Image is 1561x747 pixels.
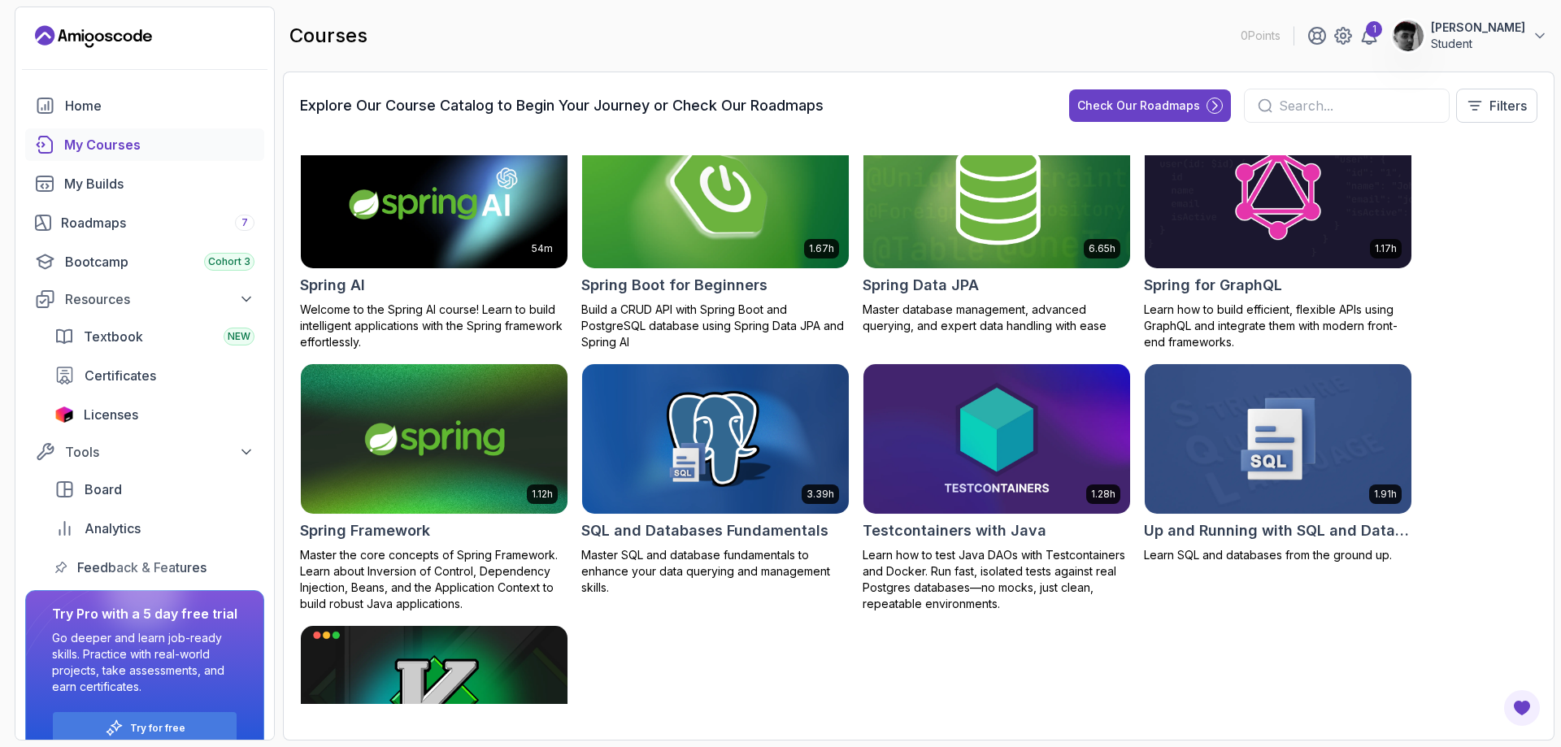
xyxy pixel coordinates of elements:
[35,24,152,50] a: Landing page
[65,289,254,309] div: Resources
[208,255,250,268] span: Cohort 3
[300,302,568,350] p: Welcome to the Spring AI course! Learn to build intelligent applications with the Spring framewor...
[65,96,254,115] div: Home
[582,364,849,514] img: SQL and Databases Fundamentals card
[25,437,264,467] button: Tools
[45,398,264,431] a: licenses
[228,330,250,343] span: NEW
[45,359,264,392] a: certificates
[45,512,264,545] a: analytics
[25,89,264,122] a: home
[863,302,1131,334] p: Master database management, advanced querying, and expert data handling with ease
[1431,36,1525,52] p: Student
[581,547,850,596] p: Master SQL and database fundamentals to enhance your data querying and management skills.
[301,364,567,514] img: Spring Framework card
[1144,274,1282,297] h2: Spring for GraphQL
[77,558,207,577] span: Feedback & Features
[1069,89,1231,122] button: Check Our Roadmaps
[1144,119,1412,351] a: Spring for GraphQL card1.17hSpring for GraphQLLearn how to build efficient, flexible APIs using G...
[1144,302,1412,350] p: Learn how to build efficient, flexible APIs using GraphQL and integrate them with modern front-en...
[1375,242,1397,255] p: 1.17h
[863,547,1131,612] p: Learn how to test Java DAOs with Testcontainers and Docker. Run fast, isolated tests against real...
[863,519,1046,542] h2: Testcontainers with Java
[130,722,185,735] a: Try for free
[1145,364,1411,514] img: Up and Running with SQL and Databases card
[25,245,264,278] a: bootcamp
[1392,20,1548,52] button: user profile image[PERSON_NAME]Student
[1091,488,1115,501] p: 1.28h
[45,473,264,506] a: board
[64,135,254,154] div: My Courses
[1489,96,1527,115] p: Filters
[1145,119,1411,269] img: Spring for GraphQL card
[45,320,264,353] a: textbook
[581,302,850,350] p: Build a CRUD API with Spring Boot and PostgreSQL database using Spring Data JPA and Spring AI
[54,406,74,423] img: jetbrains icon
[25,128,264,161] a: courses
[1144,363,1412,563] a: Up and Running with SQL and Databases card1.91hUp and Running with SQL and DatabasesLearn SQL and...
[1374,488,1397,501] p: 1.91h
[45,551,264,584] a: feedback
[1144,519,1412,542] h2: Up and Running with SQL and Databases
[85,480,122,499] span: Board
[1393,20,1424,51] img: user profile image
[25,284,264,314] button: Resources
[300,119,568,351] a: Spring AI card54mSpring AIWelcome to the Spring AI course! Learn to build intelligent application...
[532,242,553,255] p: 54m
[1502,688,1541,727] button: Open Feedback Button
[65,252,254,271] div: Bootcamp
[64,174,254,193] div: My Builds
[300,274,365,297] h2: Spring AI
[863,364,1130,514] img: Testcontainers with Java card
[581,363,850,596] a: SQL and Databases Fundamentals card3.39hSQL and Databases FundamentalsMaster SQL and database fun...
[1431,20,1525,36] p: [PERSON_NAME]
[52,711,237,745] button: Try for free
[1077,98,1200,114] div: Check Our Roadmaps
[1144,547,1412,563] p: Learn SQL and databases from the ground up.
[807,488,834,501] p: 3.39h
[581,274,767,297] h2: Spring Boot for Beginners
[61,213,254,232] div: Roadmaps
[241,216,248,229] span: 7
[809,242,834,255] p: 1.67h
[25,206,264,239] a: roadmaps
[52,630,237,695] p: Go deeper and learn job-ready skills. Practice with real-world projects, take assessments, and ea...
[863,274,979,297] h2: Spring Data JPA
[300,363,568,612] a: Spring Framework card1.12hSpring FrameworkMaster the core concepts of Spring Framework. Learn abo...
[289,23,367,49] h2: courses
[300,94,824,117] h3: Explore Our Course Catalog to Begin Your Journey or Check Our Roadmaps
[300,519,430,542] h2: Spring Framework
[863,363,1131,612] a: Testcontainers with Java card1.28hTestcontainers with JavaLearn how to test Java DAOs with Testco...
[85,366,156,385] span: Certificates
[85,519,141,538] span: Analytics
[532,488,553,501] p: 1.12h
[581,119,850,351] a: Spring Boot for Beginners card1.67hSpring Boot for BeginnersBuild a CRUD API with Spring Boot and...
[65,442,254,462] div: Tools
[1241,28,1281,44] p: 0 Points
[301,119,567,269] img: Spring AI card
[1089,242,1115,255] p: 6.65h
[1456,89,1537,123] button: Filters
[300,547,568,612] p: Master the core concepts of Spring Framework. Learn about Inversion of Control, Dependency Inject...
[1366,21,1382,37] div: 1
[1279,96,1436,115] input: Search...
[576,115,855,272] img: Spring Boot for Beginners card
[581,519,828,542] h2: SQL and Databases Fundamentals
[84,405,138,424] span: Licenses
[84,327,143,346] span: Textbook
[1359,26,1379,46] a: 1
[25,167,264,200] a: builds
[863,119,1130,269] img: Spring Data JPA card
[863,119,1131,335] a: Spring Data JPA card6.65hSpring Data JPAMaster database management, advanced querying, and expert...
